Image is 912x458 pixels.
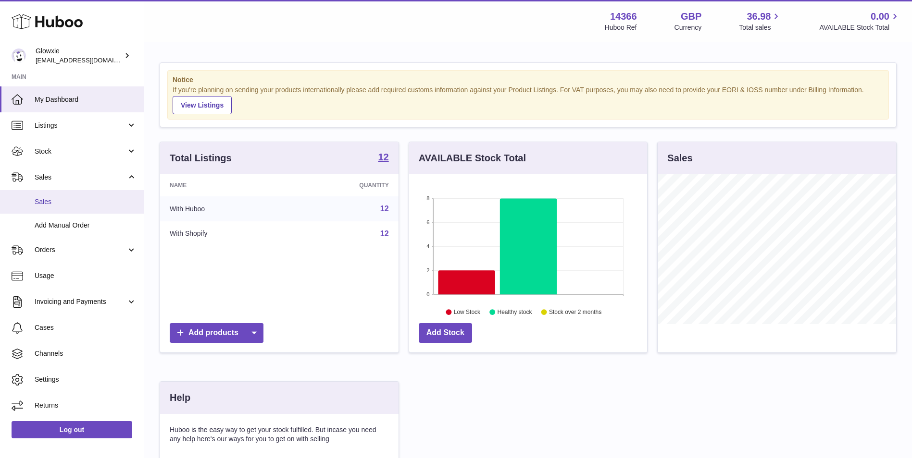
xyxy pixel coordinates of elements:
a: 12 [380,205,389,213]
a: 12 [378,152,388,164]
strong: Notice [173,75,884,84]
span: Listings [35,121,126,130]
span: Settings [35,375,137,384]
text: Stock over 2 months [549,309,601,315]
a: Add products [170,323,263,343]
h3: Sales [667,152,692,165]
text: 6 [426,219,429,225]
h3: AVAILABLE Stock Total [419,152,526,165]
span: AVAILABLE Stock Total [819,23,900,32]
text: Low Stock [454,309,481,315]
strong: 14366 [610,10,637,23]
p: Huboo is the easy way to get your stock fulfilled. But incase you need any help here's our ways f... [170,425,389,444]
h3: Help [170,391,190,404]
div: Currency [675,23,702,32]
span: Usage [35,271,137,280]
span: Sales [35,173,126,182]
span: [EMAIL_ADDRESS][DOMAIN_NAME] [36,56,141,64]
span: Stock [35,147,126,156]
text: 0 [426,291,429,297]
img: internalAdmin-14366@internal.huboo.com [12,48,26,63]
a: Add Stock [419,323,472,343]
a: View Listings [173,96,232,114]
span: Sales [35,197,137,206]
span: Cases [35,323,137,332]
span: My Dashboard [35,95,137,104]
strong: 12 [378,152,388,162]
span: Add Manual Order [35,221,137,230]
span: Orders [35,245,126,254]
a: 12 [380,229,389,238]
div: If you're planning on sending your products internationally please add required customs informati... [173,85,884,114]
div: Huboo Ref [605,23,637,32]
a: Log out [12,421,132,438]
th: Name [160,174,288,196]
td: With Shopify [160,221,288,246]
span: Returns [35,401,137,410]
th: Quantity [288,174,398,196]
span: Total sales [739,23,782,32]
text: 8 [426,195,429,201]
div: Glowxie [36,47,122,65]
span: Channels [35,349,137,358]
td: With Huboo [160,196,288,221]
h3: Total Listings [170,152,232,165]
text: Healthy stock [497,309,532,315]
span: 36.98 [747,10,771,23]
text: 4 [426,243,429,249]
text: 2 [426,267,429,273]
a: 36.98 Total sales [739,10,782,32]
span: Invoicing and Payments [35,297,126,306]
a: 0.00 AVAILABLE Stock Total [819,10,900,32]
strong: GBP [681,10,701,23]
span: 0.00 [871,10,889,23]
